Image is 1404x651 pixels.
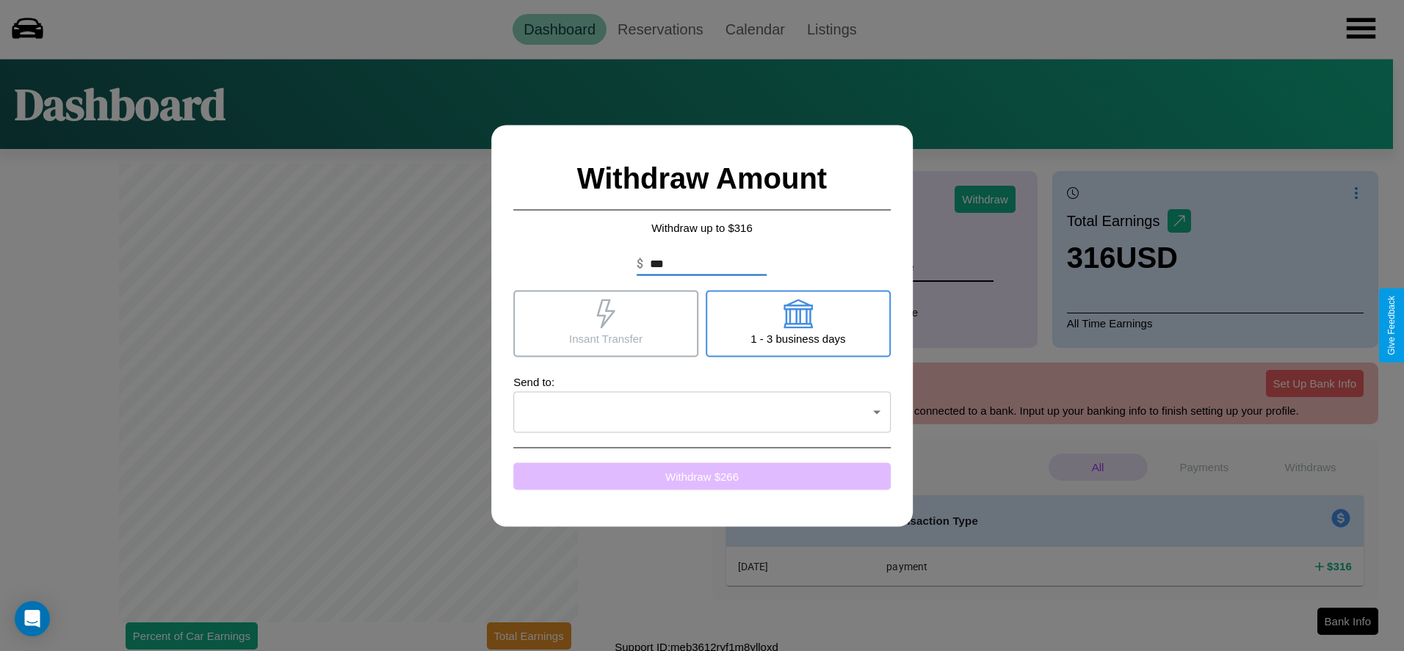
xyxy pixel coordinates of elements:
[513,217,891,237] p: Withdraw up to $ 316
[513,371,891,391] p: Send to:
[1386,296,1397,355] div: Give Feedback
[750,328,845,348] p: 1 - 3 business days
[637,255,643,272] p: $
[513,147,891,210] h2: Withdraw Amount
[513,462,891,490] button: Withdraw $266
[569,328,643,348] p: Insant Transfer
[15,601,50,636] div: Open Intercom Messenger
